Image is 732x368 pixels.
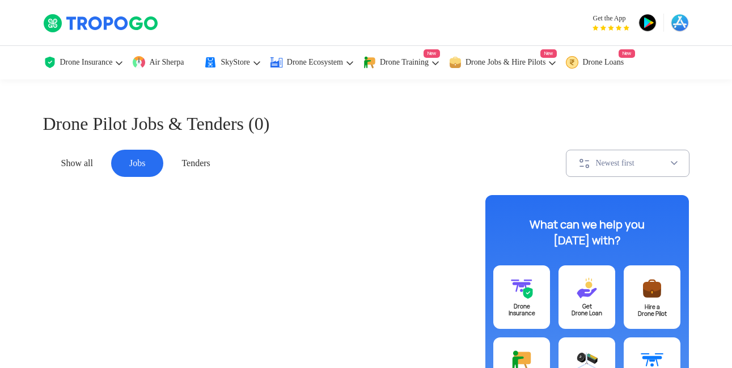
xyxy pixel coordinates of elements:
img: ic_drone_insurance@3x.svg [510,277,533,299]
a: Drone LoansNew [565,46,635,79]
span: New [619,49,635,58]
a: Drone Jobs & Hire PilotsNew [448,46,557,79]
span: Drone Jobs & Hire Pilots [466,58,546,67]
img: ic_appstore.png [671,14,689,32]
img: ic_postajob@3x.svg [641,277,663,300]
a: GetDrone Loan [558,265,615,329]
div: Show all [43,150,111,177]
span: Drone Insurance [60,58,113,67]
span: New [424,49,440,58]
h1: Drone Pilot Jobs & Tenders (0) [43,111,689,136]
span: Get the App [593,14,629,23]
div: Hire a Drone Pilot [624,304,680,318]
span: Air Sherpa [149,58,184,67]
img: ic_playstore.png [638,14,657,32]
div: Jobs [111,150,163,177]
span: SkyStore [221,58,249,67]
div: Tenders [163,150,228,177]
div: Get Drone Loan [558,303,615,317]
div: Newest first [596,158,670,168]
button: Newest first [566,150,689,177]
span: Drone Training [380,58,429,67]
a: Drone Ecosystem [270,46,354,79]
div: What can we help you [DATE] with? [516,217,658,248]
img: App Raking [593,25,629,31]
img: ic_loans@3x.svg [576,277,598,299]
a: DroneInsurance [493,265,550,329]
a: Drone TrainingNew [363,46,440,79]
a: Air Sherpa [132,46,195,79]
span: New [540,49,557,58]
span: Drone Ecosystem [287,58,343,67]
a: Drone Insurance [43,46,124,79]
a: Hire aDrone Pilot [624,265,680,329]
span: Drone Loans [582,58,624,67]
a: SkyStore [204,46,261,79]
div: Drone Insurance [493,303,550,317]
img: TropoGo Logo [43,14,159,33]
